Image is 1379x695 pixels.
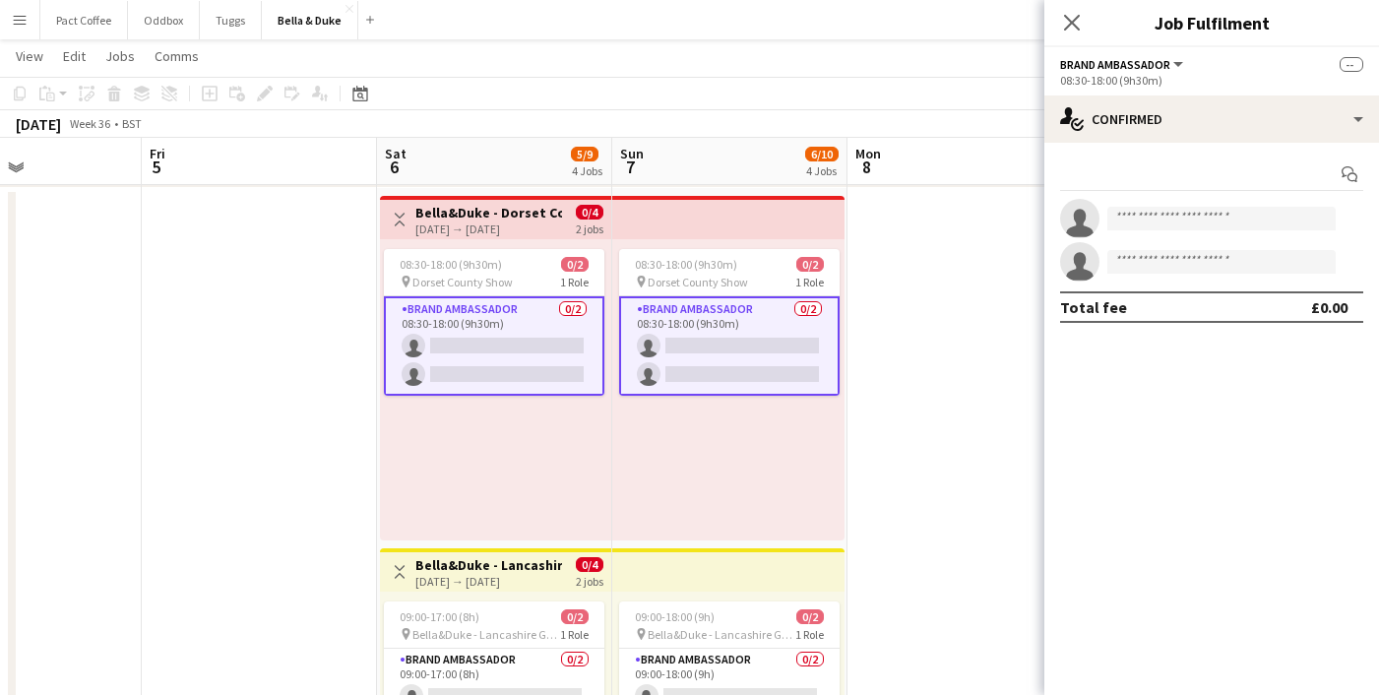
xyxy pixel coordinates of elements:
a: Jobs [97,43,143,69]
div: 4 Jobs [806,163,838,178]
span: 0/2 [561,609,589,624]
span: Edit [63,47,86,65]
a: Comms [147,43,207,69]
span: 0/2 [796,257,824,272]
span: 08:30-18:00 (9h30m) [400,257,502,272]
span: Comms [155,47,199,65]
span: 1 Role [795,275,824,289]
app-card-role: Brand Ambassador0/208:30-18:00 (9h30m) [619,296,840,396]
button: Oddbox [128,1,200,39]
span: View [16,47,43,65]
span: Mon [855,145,881,162]
a: View [8,43,51,69]
div: [DATE] → [DATE] [415,221,562,236]
span: 1 Role [560,275,589,289]
span: 0/4 [576,557,603,572]
button: Tuggs [200,1,262,39]
div: 08:30-18:00 (9h30m) [1060,73,1363,88]
app-job-card: 08:30-18:00 (9h30m)0/2 Dorset County Show1 RoleBrand Ambassador0/208:30-18:00 (9h30m) [384,249,604,396]
span: 09:00-18:00 (9h) [635,609,715,624]
span: 8 [852,156,881,178]
div: Total fee [1060,297,1127,317]
span: Dorset County Show [412,275,513,289]
div: 4 Jobs [572,163,602,178]
div: BST [122,116,142,131]
span: -- [1340,57,1363,72]
span: Sat [385,145,407,162]
span: Week 36 [65,116,114,131]
div: £0.00 [1311,297,1348,317]
span: 0/2 [561,257,589,272]
div: [DATE] [16,114,61,134]
button: Pact Coffee [40,1,128,39]
span: 0/4 [576,205,603,220]
button: Brand Ambassador [1060,57,1186,72]
app-card-role: Brand Ambassador0/208:30-18:00 (9h30m) [384,296,604,396]
span: Jobs [105,47,135,65]
button: Bella & Duke [262,1,358,39]
span: Bella&Duke - Lancashire Game and Country Fair [648,627,795,642]
span: Brand Ambassador [1060,57,1170,72]
a: Edit [55,43,94,69]
div: 2 jobs [576,572,603,589]
div: [DATE] → [DATE] [415,574,562,589]
span: Sun [620,145,644,162]
span: 09:00-17:00 (8h) [400,609,479,624]
span: 1 Role [795,627,824,642]
span: Dorset County Show [648,275,748,289]
div: 2 jobs [576,220,603,236]
span: 08:30-18:00 (9h30m) [635,257,737,272]
span: 7 [617,156,644,178]
span: Fri [150,145,165,162]
span: Bella&Duke - Lancashire Game and Country Fair [412,627,560,642]
span: 0/2 [796,609,824,624]
h3: Bella&Duke - Lancashire Game and Country Fair [415,556,562,574]
app-job-card: 08:30-18:00 (9h30m)0/2 Dorset County Show1 RoleBrand Ambassador0/208:30-18:00 (9h30m) [619,249,840,396]
span: 1 Role [560,627,589,642]
span: 5 [147,156,165,178]
span: 6/10 [805,147,839,161]
div: Confirmed [1044,95,1379,143]
span: 6 [382,156,407,178]
h3: Job Fulfilment [1044,10,1379,35]
span: 5/9 [571,147,598,161]
h3: Bella&Duke - Dorset County Show [415,204,562,221]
